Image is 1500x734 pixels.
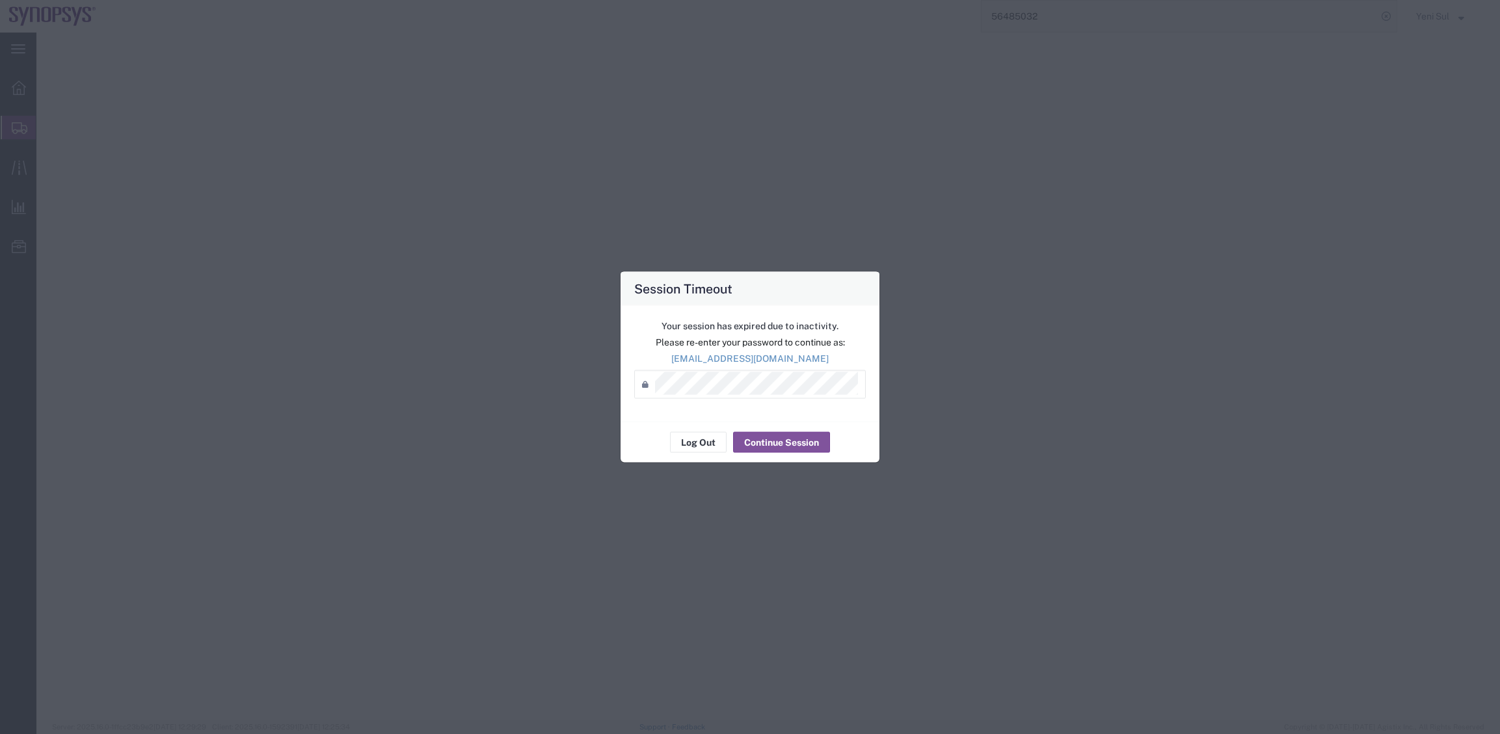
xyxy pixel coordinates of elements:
h4: Session Timeout [634,279,732,298]
p: Please re-enter your password to continue as: [634,336,866,349]
p: [EMAIL_ADDRESS][DOMAIN_NAME] [634,352,866,366]
p: Your session has expired due to inactivity. [634,319,866,333]
button: Continue Session [733,432,830,453]
button: Log Out [670,432,727,453]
